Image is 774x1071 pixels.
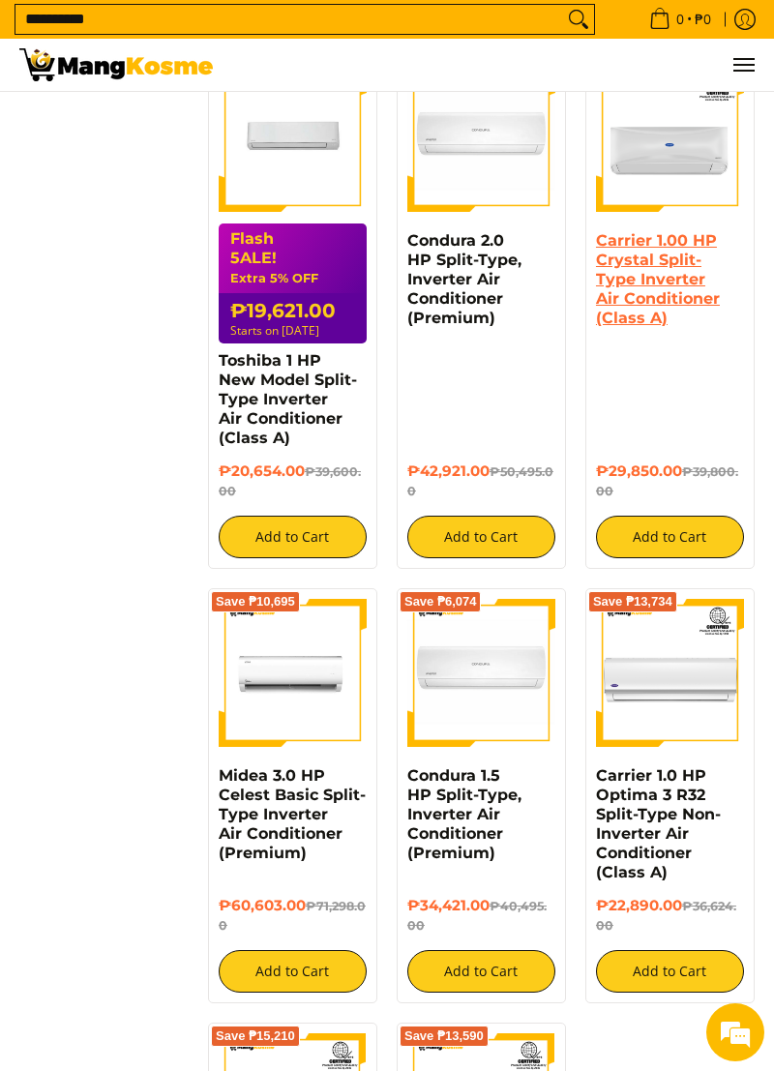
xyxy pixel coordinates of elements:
img: Search: 26 results found for &quot;split type&quot; | Mang Kosme [19,48,213,81]
h6: ₱34,421.00 [407,897,555,936]
h6: ₱60,603.00 [219,897,367,936]
img: Carrier 1.0 HP Optima 3 R32 Split-Type Non-Inverter Air Conditioner (Class A) [596,599,744,747]
img: Midea 3.0 HP Celest Basic Split-Type Inverter Air Conditioner (Premium) [219,599,367,747]
button: Add to Cart [219,516,367,558]
span: ₱0 [692,13,714,26]
a: Condura 2.0 HP Split-Type, Inverter Air Conditioner (Premium) [407,231,521,327]
img: condura-split-type-inverter-air-conditioner-class-b-full-view-mang-kosme [407,599,555,747]
a: Carrier 1.0 HP Optima 3 R32 Split-Type Non-Inverter Air Conditioner (Class A) [596,766,721,881]
span: Save ₱6,074 [404,596,477,608]
button: Add to Cart [596,950,744,993]
span: Save ₱15,210 [216,1030,295,1042]
ul: Customer Navigation [232,39,755,91]
button: Add to Cart [407,950,555,993]
a: Condura 1.5 HP Split-Type, Inverter Air Conditioner (Premium) [407,766,521,862]
span: 0 [673,13,687,26]
span: Save ₱10,695 [216,596,295,608]
button: Menu [731,39,755,91]
nav: Main Menu [232,39,755,91]
h6: ₱20,654.00 [219,462,367,501]
h6: ₱42,921.00 [407,462,555,501]
del: ₱50,495.00 [407,464,553,498]
span: Save ₱13,734 [593,596,672,608]
del: ₱39,800.00 [596,464,738,498]
del: ₱40,495.00 [407,899,547,933]
button: Add to Cart [219,950,367,993]
h6: ₱29,850.00 [596,462,744,501]
button: Add to Cart [596,516,744,558]
img: Toshiba 1 HP New Model Split-Type Inverter Air Conditioner (Class A) [219,64,367,212]
del: ₱36,624.00 [596,899,736,933]
span: • [643,9,717,30]
del: ₱71,298.00 [219,899,366,933]
button: Add to Cart [407,516,555,558]
a: Toshiba 1 HP New Model Split-Type Inverter Air Conditioner (Class A) [219,351,357,447]
button: Search [563,5,594,34]
a: Carrier 1.00 HP Crystal Split-Type Inverter Air Conditioner (Class A) [596,231,720,327]
h6: ₱22,890.00 [596,897,744,936]
a: Midea 3.0 HP Celest Basic Split-Type Inverter Air Conditioner (Premium) [219,766,366,862]
span: Save ₱13,590 [404,1030,484,1042]
img: Carrier 1.00 HP Crystal Split-Type Inverter Air Conditioner (Class A) [596,64,744,212]
img: condura-split-type-inverter-air-conditioner-class-b-full-view-mang-kosme [407,64,555,212]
